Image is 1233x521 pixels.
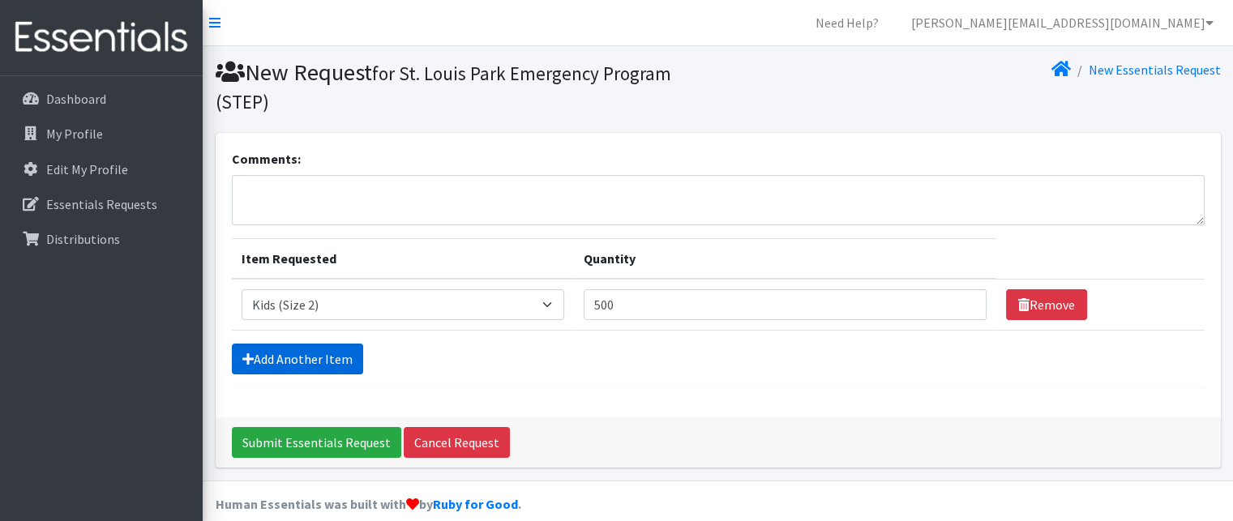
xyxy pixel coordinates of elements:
[46,126,103,142] p: My Profile
[1006,289,1087,320] a: Remove
[803,6,892,39] a: Need Help?
[46,231,120,247] p: Distributions
[404,427,510,458] a: Cancel Request
[6,11,196,65] img: HumanEssentials
[6,188,196,220] a: Essentials Requests
[232,344,363,374] a: Add Another Item
[574,239,995,280] th: Quantity
[216,62,671,113] small: for St. Louis Park Emergency Program (STEP)
[6,223,196,255] a: Distributions
[6,117,196,150] a: My Profile
[232,149,301,169] label: Comments:
[6,153,196,186] a: Edit My Profile
[232,239,575,280] th: Item Requested
[1089,62,1221,78] a: New Essentials Request
[46,196,157,212] p: Essentials Requests
[232,427,401,458] input: Submit Essentials Request
[216,58,713,114] h1: New Request
[6,83,196,115] a: Dashboard
[216,496,521,512] strong: Human Essentials was built with by .
[433,496,518,512] a: Ruby for Good
[46,161,128,177] p: Edit My Profile
[898,6,1227,39] a: [PERSON_NAME][EMAIL_ADDRESS][DOMAIN_NAME]
[46,91,106,107] p: Dashboard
